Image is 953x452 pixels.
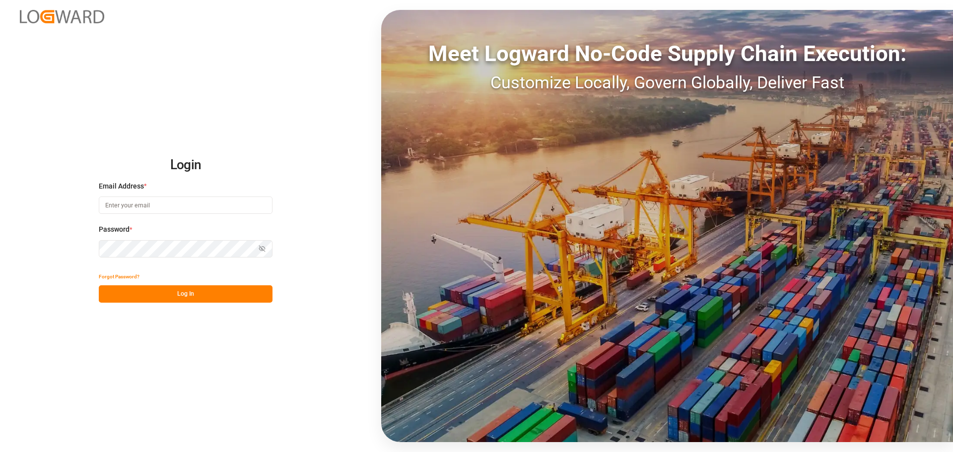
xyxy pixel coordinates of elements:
[99,285,272,303] button: Log In
[20,10,104,23] img: Logward_new_orange.png
[99,196,272,214] input: Enter your email
[99,268,139,285] button: Forgot Password?
[99,181,144,192] span: Email Address
[99,149,272,181] h2: Login
[381,37,953,70] div: Meet Logward No-Code Supply Chain Execution:
[381,70,953,95] div: Customize Locally, Govern Globally, Deliver Fast
[99,224,130,235] span: Password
